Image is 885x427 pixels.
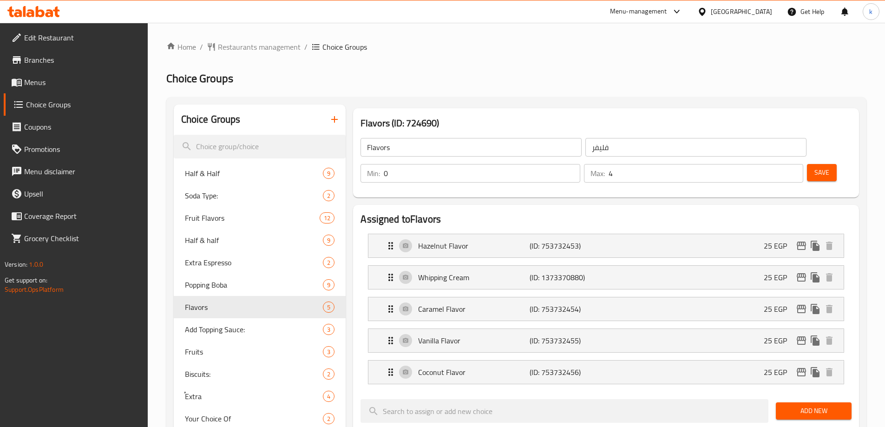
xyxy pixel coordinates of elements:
[869,7,872,17] span: k
[323,257,334,268] div: Choices
[185,235,323,246] span: Half & half
[181,112,241,126] h2: Choice Groups
[4,160,148,183] a: Menu disclaimer
[711,7,772,17] div: [GEOGRAPHIC_DATA]
[764,367,794,378] p: 25 EGP
[822,365,836,379] button: delete
[320,214,334,223] span: 12
[822,239,836,253] button: delete
[24,166,140,177] span: Menu disclaimer
[174,385,346,407] div: ُExtra4
[783,405,844,417] span: Add New
[166,68,233,89] span: Choice Groups
[185,168,323,179] span: Half & Half
[24,54,140,66] span: Branches
[185,212,320,223] span: Fruit Flavors
[808,270,822,284] button: duplicate
[530,240,604,251] p: (ID: 753732453)
[808,302,822,316] button: duplicate
[24,77,140,88] span: Menus
[822,334,836,348] button: delete
[174,296,346,318] div: Flavors5
[361,356,852,388] li: Expand
[174,135,346,158] input: search
[4,116,148,138] a: Coupons
[24,233,140,244] span: Grocery Checklist
[361,293,852,325] li: Expand
[361,230,852,262] li: Expand
[185,190,323,201] span: Soda Type:
[24,32,140,43] span: Edit Restaurant
[418,272,529,283] p: Whipping Cream
[361,399,768,423] input: search
[530,272,604,283] p: (ID: 1373370880)
[776,402,852,420] button: Add New
[764,240,794,251] p: 25 EGP
[185,257,323,268] span: Extra Espresso
[185,413,323,424] span: Your Choice Of
[174,341,346,363] div: Fruits3
[794,334,808,348] button: edit
[24,188,140,199] span: Upsell
[418,240,529,251] p: Hazelnut Flavor
[323,325,334,334] span: 3
[764,335,794,346] p: 25 EGP
[323,258,334,267] span: 2
[174,162,346,184] div: Half & Half9
[207,41,301,53] a: Restaurants management
[418,303,529,315] p: Caramel Flavor
[4,26,148,49] a: Edit Restaurant
[367,168,380,179] p: Min:
[368,329,844,352] div: Expand
[822,302,836,316] button: delete
[794,365,808,379] button: edit
[590,168,605,179] p: Max:
[323,236,334,245] span: 9
[24,121,140,132] span: Coupons
[4,183,148,205] a: Upsell
[323,168,334,179] div: Choices
[418,335,529,346] p: Vanilla Flavor
[174,363,346,385] div: Biscuits:2
[174,207,346,229] div: Fruit Flavors12
[4,138,148,160] a: Promotions
[5,283,64,296] a: Support.OpsPlatform
[24,210,140,222] span: Coverage Report
[304,41,308,53] li: /
[323,370,334,379] span: 2
[368,234,844,257] div: Expand
[808,365,822,379] button: duplicate
[794,239,808,253] button: edit
[5,274,47,286] span: Get support on:
[361,262,852,293] li: Expand
[185,302,323,313] span: Flavors
[814,167,829,178] span: Save
[4,71,148,93] a: Menus
[418,367,529,378] p: Coconut Flavor
[4,227,148,250] a: Grocery Checklist
[185,346,323,357] span: Fruits
[322,41,367,53] span: Choice Groups
[794,302,808,316] button: edit
[4,49,148,71] a: Branches
[185,324,323,335] span: Add Topping Sauce:
[530,367,604,378] p: (ID: 753732456)
[185,368,323,380] span: Biscuits:
[323,392,334,401] span: 4
[361,116,852,131] h3: Flavors (ID: 724690)
[29,258,43,270] span: 1.0.0
[323,413,334,424] div: Choices
[166,41,866,53] nav: breadcrumb
[764,272,794,283] p: 25 EGP
[174,251,346,274] div: Extra Espresso2
[174,229,346,251] div: Half & half9
[24,144,140,155] span: Promotions
[323,279,334,290] div: Choices
[610,6,667,17] div: Menu-management
[174,318,346,341] div: Add Topping Sauce:3
[323,191,334,200] span: 2
[174,184,346,207] div: Soda Type:2
[200,41,203,53] li: /
[530,303,604,315] p: (ID: 753732454)
[361,212,852,226] h2: Assigned to Flavors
